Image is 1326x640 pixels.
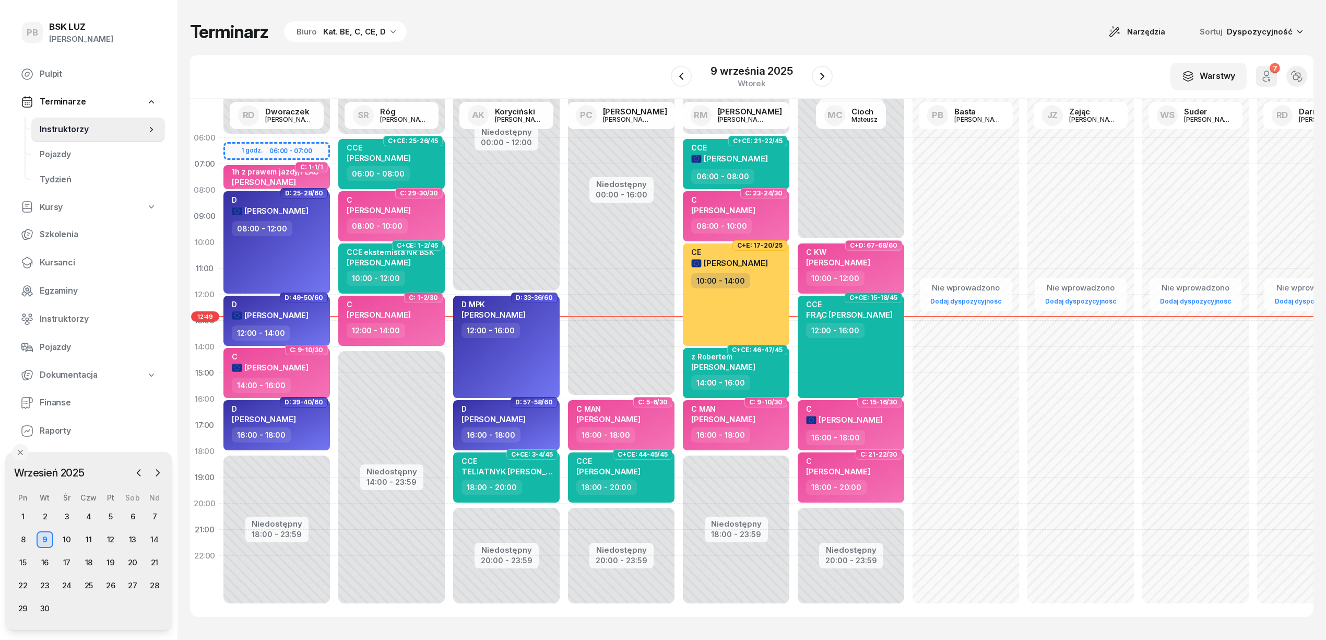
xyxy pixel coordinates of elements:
[102,577,119,594] div: 26
[682,102,790,129] a: RM[PERSON_NAME][PERSON_NAME]
[37,577,53,594] div: 23
[806,430,865,445] div: 16:00 - 18:00
[481,136,532,147] div: 00:00 - 12:00
[691,169,754,184] div: 06:00 - 08:00
[1041,295,1120,307] a: Dodaj dyspozycyjność
[1156,281,1235,295] div: Nie wprowadzono
[31,142,165,167] a: Pojazdy
[1047,111,1058,120] span: JZ
[190,151,219,177] div: 07:00
[596,178,647,201] button: Niedostępny00:00 - 16:00
[40,256,157,270] span: Kursanci
[190,229,219,255] div: 10:00
[37,531,53,548] div: 9
[40,312,157,326] span: Instruktorzy
[40,424,157,438] span: Raporty
[954,116,1004,123] div: [PERSON_NAME]
[15,577,31,594] div: 22
[1182,69,1235,83] div: Warstwy
[638,401,668,403] span: C: 5-6/30
[58,577,75,594] div: 24
[576,427,635,443] div: 16:00 - 18:00
[347,143,411,152] div: CCE
[49,22,113,31] div: BSK LUZ
[691,352,755,361] div: z Robertem
[13,195,165,219] a: Kursy
[806,404,883,413] div: C
[230,102,324,129] a: RDDworaczek[PERSON_NAME]
[347,300,411,309] div: C
[37,508,53,525] div: 2
[13,278,165,304] a: Egzaminy
[15,508,31,525] div: 1
[40,396,157,410] span: Finanse
[691,375,750,390] div: 14:00 - 16:00
[124,508,141,525] div: 6
[58,508,75,525] div: 3
[146,508,163,525] div: 7
[397,245,438,247] span: C+CE: 1-2/45
[56,493,78,502] div: Śr
[102,531,119,548] div: 12
[144,493,165,502] div: Nd
[472,111,485,120] span: AK
[190,203,219,229] div: 09:00
[461,414,526,424] span: [PERSON_NAME]
[10,464,89,481] span: Wrzesień 2025
[461,310,526,320] span: [PERSON_NAME]
[190,491,219,517] div: 20:00
[347,153,411,163] span: [PERSON_NAME]
[232,352,309,361] div: C
[232,300,309,309] div: D
[347,205,411,215] span: [PERSON_NAME]
[711,528,762,539] div: 18:00 - 23:59
[704,258,768,268] span: [PERSON_NAME]
[827,111,843,120] span: MC
[461,457,553,466] div: CCE
[691,427,750,443] div: 16:00 - 18:00
[1170,63,1247,90] button: Warstwy
[1184,116,1234,123] div: [PERSON_NAME]
[78,493,100,502] div: Czw
[13,222,165,247] a: Szkolenia
[49,32,113,46] div: [PERSON_NAME]
[1160,111,1175,120] span: WS
[806,248,870,257] div: C KW
[27,28,38,37] span: PB
[1041,279,1120,310] button: Nie wprowadzonoDodaj dyspozycyjność
[380,108,430,115] div: Róg
[102,554,119,571] div: 19
[461,300,526,309] div: D MPK
[400,192,438,194] span: C: 29-30/30
[40,341,157,354] span: Pojazdy
[13,447,165,472] a: Ustawienia
[926,279,1005,310] button: Nie wprowadzonoDodaj dyspozycyjność
[285,401,323,403] span: D: 39-40/60
[459,102,553,129] a: AKKoryciński[PERSON_NAME]
[926,295,1005,307] a: Dodaj dyspozycyjność
[596,546,647,554] div: Niedostępny
[146,577,163,594] div: 28
[124,554,141,571] div: 20
[13,418,165,444] a: Raporty
[232,414,296,424] span: [PERSON_NAME]
[711,79,793,87] div: wtorek
[516,297,553,299] span: D: 33-36/60
[232,325,290,341] div: 12:00 - 14:00
[580,111,593,120] span: PC
[388,140,438,142] span: C+CE: 25-26/45
[691,205,755,215] span: [PERSON_NAME]
[691,143,768,152] div: CCE
[481,554,532,565] div: 20:00 - 23:59
[576,467,641,476] span: [PERSON_NAME]
[347,195,411,204] div: C
[1149,102,1242,129] a: WSSuder[PERSON_NAME]
[711,518,762,541] button: Niedostępny18:00 - 23:59
[232,378,291,393] div: 14:00 - 16:00
[232,188,294,203] div: 07:00 - 08:00
[745,192,783,194] span: C: 23-24/30
[737,245,783,247] span: C+E: 17-20/25
[13,307,165,332] a: Instruktorzy
[347,248,434,257] div: CCE eksternista NR BSK
[1200,25,1225,39] span: Sortuj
